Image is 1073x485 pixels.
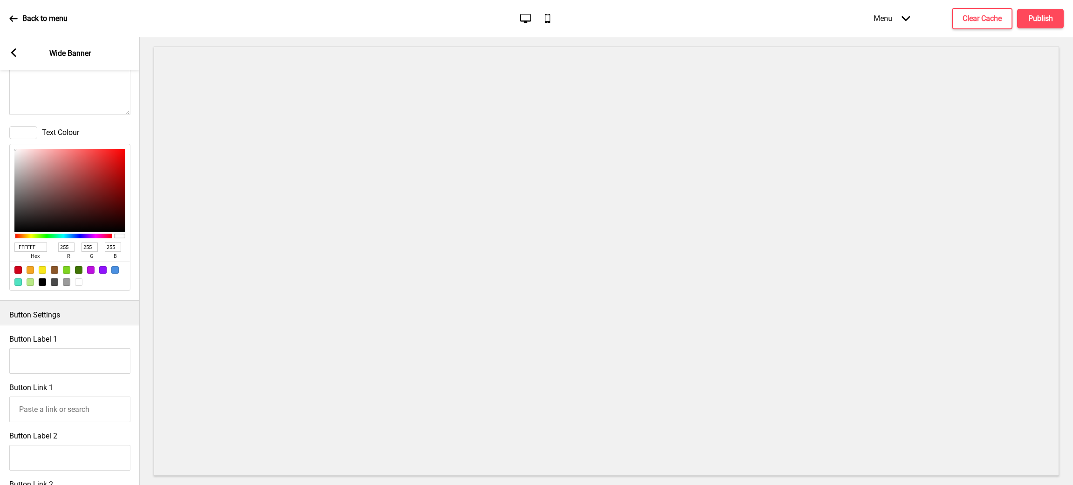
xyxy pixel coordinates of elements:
div: #B8E986 [27,278,34,286]
div: #BD10E0 [87,266,95,274]
p: Back to menu [22,13,68,24]
div: #50E3C2 [14,278,22,286]
label: Button Label 2 [9,431,57,440]
div: #4A90E2 [111,266,119,274]
div: Menu [864,5,919,32]
p: Button Settings [9,310,130,320]
span: hex [14,252,55,261]
div: #000000 [39,278,46,286]
span: b [105,252,125,261]
input: Paste a link or search [9,397,130,422]
span: Text Colour [42,128,79,137]
button: Publish [1017,9,1064,28]
div: #9B9B9B [63,278,70,286]
span: r [58,252,79,261]
div: #4A4A4A [51,278,58,286]
span: g [81,252,102,261]
div: #D0021B [14,266,22,274]
button: Clear Cache [952,8,1012,29]
label: Button Link 1 [9,383,53,392]
div: #FFFFFF [75,278,82,286]
div: Text Colour [9,126,130,139]
h4: Clear Cache [963,13,1002,24]
div: #F5A623 [27,266,34,274]
p: Wide Banner [49,48,91,59]
label: Button Label 1 [9,335,57,344]
div: #8B572A [51,266,58,274]
div: #F8E71C [39,266,46,274]
a: Back to menu [9,6,68,31]
div: #417505 [75,266,82,274]
div: #7ED321 [63,266,70,274]
h4: Publish [1028,13,1053,24]
div: #9013FE [99,266,107,274]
